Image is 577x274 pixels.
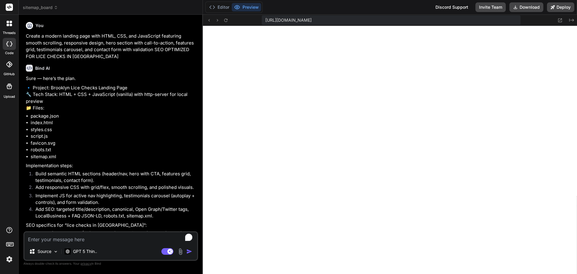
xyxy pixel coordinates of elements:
[232,3,261,11] button: Preview
[4,72,15,77] label: GitHub
[26,85,197,112] p: 🔹 Project: Brooklyn Lice Checks Landing Page 🔧 Tech Stack: HTML + CSS + JavaScript (vanilla) with...
[31,153,197,160] li: sitemap.xml
[31,230,197,243] li: Keyword-focused copy (H1/H2s + body), local signals (address/phone/area served), alt text, fast a...
[207,3,232,11] button: Editor
[265,17,312,23] span: [URL][DOMAIN_NAME]
[3,30,16,35] label: threads
[31,119,197,126] li: index.html
[31,133,197,140] li: script.js
[31,206,197,220] li: Add SEO: targeted title/description, canonical, Open Graph/Twitter tags, LocalBusiness + FAQ JSON...
[31,171,197,184] li: Build semantic HTML sections (header/nav, hero with CTA, features grid, testimonials, contact form).
[73,248,97,254] p: GPT 5 Thin..
[23,261,198,266] p: Always double-check its answers. Your in Bind
[23,5,58,11] span: sitemap_board
[81,262,91,265] span: privacy
[31,113,197,120] li: package.json
[31,140,197,147] li: favicon.svg
[53,249,58,254] img: Pick Models
[186,248,192,254] img: icon
[177,248,184,255] img: attachment
[547,2,574,12] button: Deploy
[26,33,197,60] p: Create a modern landing page with HTML, CSS, and JavaScript featuring smooth scrolling, responsiv...
[4,254,14,264] img: settings
[26,162,197,169] p: Implementation steps:
[35,65,50,71] h6: Bind AI
[31,184,197,192] li: Add responsive CSS with grid/flex, smooth scrolling, and polished visuals.
[31,192,197,206] li: Implement JS for active nav highlighting, testimonials carousel (autoplay + controls), and form v...
[4,94,15,99] label: Upload
[26,222,197,229] p: SEO specifics for “lice checks in [GEOGRAPHIC_DATA]”:
[5,51,14,56] label: code
[475,2,506,12] button: Invite Team
[24,232,197,243] textarea: To enrich screen reader interactions, please activate Accessibility in Grammarly extension settings
[203,26,577,274] iframe: Preview
[65,248,71,254] img: GPT 5 Thinking High
[432,2,472,12] div: Discord Support
[31,126,197,133] li: styles.css
[26,75,197,82] p: Sure — here’s the plan.
[38,248,51,254] p: Source
[509,2,543,12] button: Download
[31,146,197,153] li: robots.txt
[35,23,44,29] h6: You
